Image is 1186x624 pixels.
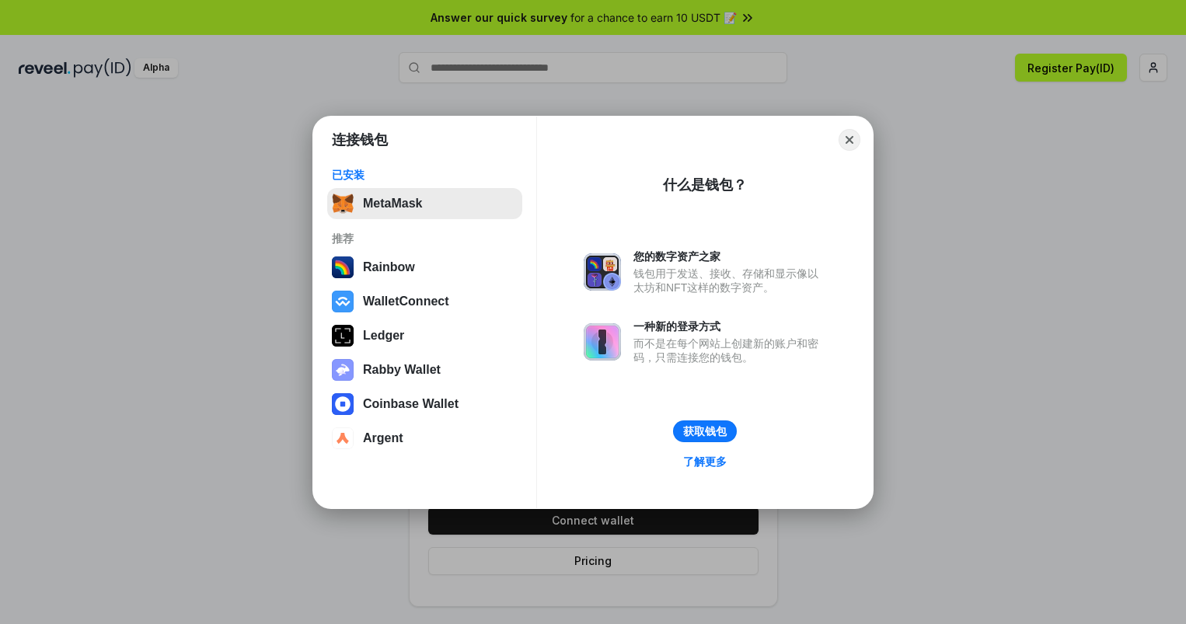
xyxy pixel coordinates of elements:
button: 获取钱包 [673,420,737,442]
div: WalletConnect [363,295,449,309]
img: svg+xml,%3Csvg%20width%3D%2228%22%20height%3D%2228%22%20viewBox%3D%220%200%2028%2028%22%20fill%3D... [332,427,354,449]
button: Argent [327,423,522,454]
div: Ledger [363,329,404,343]
img: svg+xml,%3Csvg%20xmlns%3D%22http%3A%2F%2Fwww.w3.org%2F2000%2Fsvg%22%20fill%3D%22none%22%20viewBox... [584,253,621,291]
div: Rabby Wallet [363,363,441,377]
button: Coinbase Wallet [327,389,522,420]
button: WalletConnect [327,286,522,317]
div: 推荐 [332,232,518,246]
button: MetaMask [327,188,522,219]
div: 钱包用于发送、接收、存储和显示像以太坊和NFT这样的数字资产。 [633,267,826,295]
h1: 连接钱包 [332,131,388,149]
img: svg+xml,%3Csvg%20xmlns%3D%22http%3A%2F%2Fwww.w3.org%2F2000%2Fsvg%22%20fill%3D%22none%22%20viewBox... [332,359,354,381]
div: 而不是在每个网站上创建新的账户和密码，只需连接您的钱包。 [633,336,826,364]
div: 什么是钱包？ [663,176,747,194]
div: 一种新的登录方式 [633,319,826,333]
img: svg+xml,%3Csvg%20xmlns%3D%22http%3A%2F%2Fwww.w3.org%2F2000%2Fsvg%22%20fill%3D%22none%22%20viewBox... [584,323,621,361]
a: 了解更多 [674,451,736,472]
button: Rabby Wallet [327,354,522,385]
div: MetaMask [363,197,422,211]
div: Argent [363,431,403,445]
div: 您的数字资产之家 [633,249,826,263]
img: svg+xml,%3Csvg%20fill%3D%22none%22%20height%3D%2233%22%20viewBox%3D%220%200%2035%2033%22%20width%... [332,193,354,214]
button: Rainbow [327,252,522,283]
img: svg+xml,%3Csvg%20width%3D%2228%22%20height%3D%2228%22%20viewBox%3D%220%200%2028%2028%22%20fill%3D... [332,291,354,312]
button: Ledger [327,320,522,351]
button: Close [839,129,860,151]
div: Rainbow [363,260,415,274]
img: svg+xml,%3Csvg%20xmlns%3D%22http%3A%2F%2Fwww.w3.org%2F2000%2Fsvg%22%20width%3D%2228%22%20height%3... [332,325,354,347]
div: 了解更多 [683,455,727,469]
img: svg+xml,%3Csvg%20width%3D%2228%22%20height%3D%2228%22%20viewBox%3D%220%200%2028%2028%22%20fill%3D... [332,393,354,415]
div: 获取钱包 [683,424,727,438]
div: Coinbase Wallet [363,397,459,411]
img: svg+xml,%3Csvg%20width%3D%22120%22%20height%3D%22120%22%20viewBox%3D%220%200%20120%20120%22%20fil... [332,256,354,278]
div: 已安装 [332,168,518,182]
